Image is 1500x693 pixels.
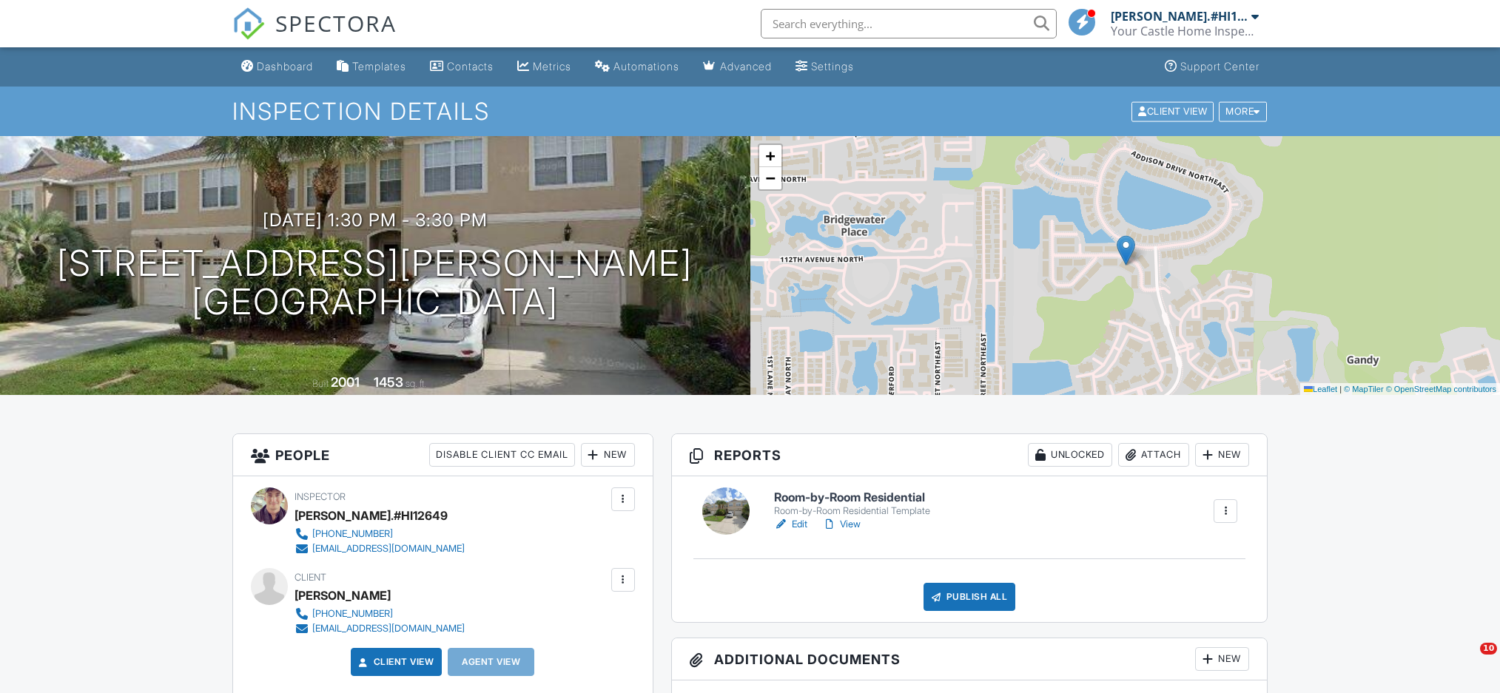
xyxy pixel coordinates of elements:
[295,606,465,621] a: [PHONE_NUMBER]
[1339,385,1342,393] span: |
[765,146,775,165] span: +
[331,53,412,81] a: Templates
[295,621,465,636] a: [EMAIL_ADDRESS][DOMAIN_NAME]
[790,53,860,81] a: Settings
[765,169,775,187] span: −
[406,378,426,389] span: sq. ft.
[720,60,772,72] div: Advanced
[511,53,577,81] a: Metrics
[447,60,494,72] div: Contacts
[263,210,488,230] h3: [DATE] 1:30 pm - 3:30 pm
[232,98,1268,124] h1: Inspection Details
[1117,235,1135,266] img: Marker
[697,53,778,81] a: Advanced
[761,9,1057,38] input: Search everything...
[1450,643,1485,678] iframe: Intercom live chat
[235,53,319,81] a: Dashboard
[1131,101,1214,121] div: Client View
[257,60,313,72] div: Dashboard
[295,572,326,583] span: Client
[1386,385,1496,393] a: © OpenStreetMap contributors
[374,374,403,390] div: 1453
[613,60,679,72] div: Automations
[774,491,930,504] h6: Room-by-Room Residential
[312,623,465,635] div: [EMAIL_ADDRESS][DOMAIN_NAME]
[822,517,861,532] a: View
[1195,647,1249,671] div: New
[356,655,434,669] a: Client View
[589,53,685,81] a: Automations (Basic)
[429,443,575,467] div: Disable Client CC Email
[759,145,781,167] a: Zoom in
[424,53,500,81] a: Contacts
[295,584,391,606] div: [PERSON_NAME]
[275,7,397,38] span: SPECTORA
[312,378,329,389] span: Built
[1130,105,1217,116] a: Client View
[1111,24,1259,38] div: Your Castle Home Inspections Inc.
[672,434,1268,476] h3: Reports
[672,638,1268,680] h3: Additional Documents
[1219,101,1267,121] div: More
[1159,53,1265,81] a: Support Center
[233,434,653,476] h3: People
[352,60,406,72] div: Templates
[774,491,930,517] a: Room-by-Room Residential Room-by-Room Residential Template
[924,583,1016,611] div: Publish All
[759,167,781,189] a: Zoom out
[1344,385,1384,393] a: © MapTiler
[774,517,807,532] a: Edit
[312,528,393,540] div: [PHONE_NUMBER]
[295,541,465,556] a: [EMAIL_ADDRESS][DOMAIN_NAME]
[295,527,465,541] a: [PHONE_NUMBER]
[1195,443,1249,467] div: New
[295,504,448,527] div: [PERSON_NAME].#HI12649
[331,374,360,390] div: 2001
[811,60,854,72] div: Settings
[232,20,397,51] a: SPECTORA
[1480,643,1497,655] span: 10
[1304,385,1337,393] a: Leaflet
[581,443,635,467] div: New
[533,60,571,72] div: Metrics
[57,244,693,322] h1: [STREET_ADDRESS][PERSON_NAME] [GEOGRAPHIC_DATA]
[1111,9,1248,24] div: [PERSON_NAME].#HI12649
[312,543,465,555] div: [EMAIL_ADDRESS][DOMAIN_NAME]
[312,608,393,620] div: [PHONE_NUMBER]
[1028,443,1112,467] div: Unlocked
[1118,443,1189,467] div: Attach
[232,7,265,40] img: The Best Home Inspection Software - Spectora
[1180,60,1259,72] div: Support Center
[774,505,930,517] div: Room-by-Room Residential Template
[295,491,346,502] span: Inspector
